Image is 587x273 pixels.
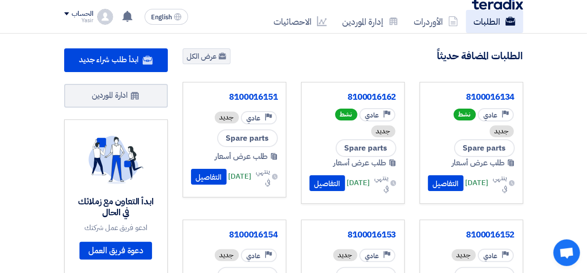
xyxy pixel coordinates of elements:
[310,230,396,240] a: 8100016153
[229,171,251,182] span: [DATE]
[428,230,515,240] a: 8100016152
[77,223,156,232] div: ادعو فريق عمل شركتك
[266,10,335,33] a: الاحصائيات
[247,114,261,123] span: عادي
[191,92,278,102] a: 8100016151
[490,125,514,137] div: جديد
[466,177,488,189] span: [DATE]
[454,139,515,157] span: Spare parts
[151,14,172,21] span: English
[333,249,357,261] div: جديد
[64,18,93,23] div: Yasir
[247,251,261,261] span: عادي
[492,173,507,194] span: ينتهي في
[484,111,498,120] span: عادي
[406,10,466,33] a: الأوردرات
[215,249,239,261] div: جديد
[452,157,505,169] span: طلب عرض أسعار
[145,9,188,25] button: English
[454,109,476,120] span: نشط
[215,112,239,123] div: جديد
[97,9,113,25] img: profile_test.png
[77,196,156,218] div: ابدأ التعاون مع زملائك في الحال
[333,157,387,169] span: طلب عرض أسعار
[437,49,523,62] h4: الطلبات المضافة حديثاً
[217,129,278,147] span: Spare parts
[255,166,270,187] span: ينتهي في
[365,251,379,261] span: عادي
[374,173,389,194] span: ينتهي في
[365,111,379,120] span: عادي
[191,169,227,185] button: التفاصيل
[371,125,395,137] div: جديد
[215,151,268,162] span: طلب عرض أسعار
[452,249,476,261] div: جديد
[64,84,168,108] a: ادارة الموردين
[428,175,464,191] button: التفاصيل
[335,10,406,33] a: إدارة الموردين
[79,242,153,260] a: دعوة فريق العمل
[191,230,278,240] a: 8100016154
[183,48,231,64] a: عرض الكل
[88,136,144,184] img: invite_your_team.svg
[347,177,370,189] span: [DATE]
[335,109,357,120] span: نشط
[428,92,515,102] a: 8100016134
[72,10,93,18] div: الحساب
[79,54,139,66] span: ابدأ طلب شراء جديد
[310,175,345,191] button: التفاصيل
[310,92,396,102] a: 8100016162
[336,139,396,157] span: Spare parts
[553,239,580,266] div: Open chat
[466,10,523,33] a: الطلبات
[484,251,498,261] span: عادي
